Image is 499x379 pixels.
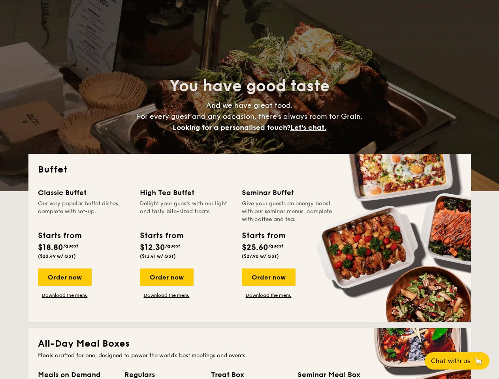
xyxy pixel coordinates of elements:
div: Our very popular buffet dishes, complete with set-up. [38,200,130,223]
span: /guest [63,243,78,249]
span: $12.30 [140,243,165,252]
div: Give your guests an energy boost with our seminar menus, complete with coffee and tea. [242,200,334,223]
div: Seminar Buffet [242,187,334,198]
span: $25.60 [242,243,268,252]
div: Order now [38,268,92,286]
span: ($20.49 w/ GST) [38,253,76,259]
span: /guest [268,243,283,249]
span: And we have great food. For every guest and any occasion, there’s always room for Grain. [137,101,363,132]
div: Starts from [38,230,81,242]
span: /guest [165,243,180,249]
h2: Buffet [38,163,461,176]
div: Delight your guests with our light and tasty bite-sized treats. [140,200,232,223]
span: ($27.90 w/ GST) [242,253,279,259]
span: You have good taste [169,77,330,96]
a: Download the menu [242,292,296,298]
span: 🦙 [474,356,483,366]
div: Order now [140,268,194,286]
span: Looking for a personalised touch? [173,123,290,132]
a: Download the menu [140,292,194,298]
div: Order now [242,268,296,286]
span: ($13.41 w/ GST) [140,253,176,259]
div: Meals crafted for one, designed to power the world's best meetings and events. [38,352,461,360]
div: Starts from [242,230,285,242]
span: Chat with us [431,357,471,365]
span: Let's chat. [290,123,326,132]
div: Starts from [140,230,183,242]
a: Download the menu [38,292,92,298]
h2: All-Day Meal Boxes [38,338,461,350]
button: Chat with us🦙 [425,352,490,370]
span: $18.80 [38,243,63,252]
div: High Tea Buffet [140,187,232,198]
div: Classic Buffet [38,187,130,198]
